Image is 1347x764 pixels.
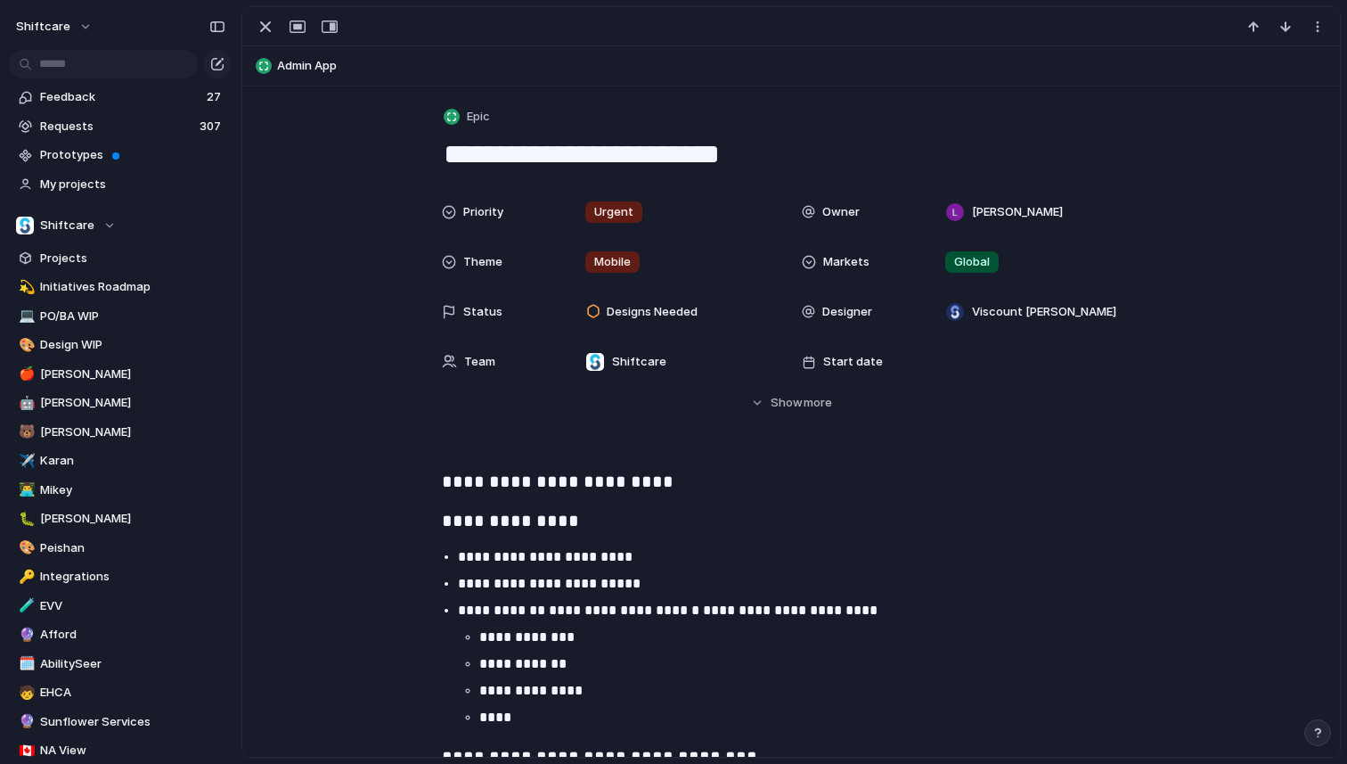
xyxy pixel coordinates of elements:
span: Markets [823,253,869,271]
div: 🐛 [19,509,31,530]
span: Global [954,253,990,271]
a: 🎨Peishan [9,535,232,562]
span: Mobile [594,253,631,271]
button: 🔮 [16,713,34,731]
div: 🤖 [19,393,31,414]
button: 🎨 [16,539,34,557]
div: 💻 [19,306,31,326]
a: 🧒EHCA [9,679,232,706]
button: Epic [440,104,495,130]
div: 👨‍💻 [19,480,31,500]
span: Show [771,394,803,412]
div: 🎨Design WIP [9,332,232,358]
span: [PERSON_NAME] [40,510,225,528]
div: 🧒 [19,683,31,703]
span: Integrations [40,568,225,586]
span: PO/BA WIP [40,308,225,325]
button: 🤖 [16,394,34,412]
span: more [804,394,832,412]
div: 🧪 [19,596,31,616]
span: Projects [40,250,225,267]
button: 🗓️ [16,655,34,673]
button: 🍎 [16,366,34,383]
div: 🧪EVV [9,593,232,620]
a: ✈️Karan [9,448,232,474]
span: [PERSON_NAME] [40,423,225,441]
button: 💫 [16,278,34,296]
a: My projects [9,171,232,198]
button: 👨‍💻 [16,481,34,499]
button: 🔮 [16,626,34,644]
span: shiftcare [16,18,70,36]
button: Showmore [442,387,1140,419]
span: Shiftcare [40,217,94,234]
div: 🔮 [19,625,31,645]
div: 🍎[PERSON_NAME] [9,361,232,388]
span: Priority [463,203,503,221]
span: Start date [823,353,883,371]
div: 🐻 [19,422,31,442]
span: Team [464,353,495,371]
span: EHCA [40,684,225,702]
span: Epic [467,108,490,126]
span: Peishan [40,539,225,557]
div: 🎨 [19,335,31,356]
a: 💻PO/BA WIP [9,303,232,330]
a: 🗓️AbilitySeer [9,651,232,678]
span: Karan [40,452,225,470]
div: 💫 [19,277,31,298]
div: 🎨 [19,538,31,558]
span: 27 [207,88,224,106]
span: Admin App [277,57,1332,75]
button: 🐻 [16,423,34,441]
span: 307 [200,118,224,136]
a: Projects [9,245,232,272]
span: Requests [40,118,194,136]
div: ✈️ [19,451,31,472]
a: 👨‍💻Mikey [9,477,232,504]
a: 🔮Afford [9,621,232,648]
div: 🔑 [19,567,31,587]
span: Urgent [594,203,633,221]
button: 🐛 [16,510,34,528]
a: 🇨🇦NA View [9,737,232,764]
button: 🇨🇦 [16,742,34,760]
span: NA View [40,742,225,760]
span: My projects [40,176,225,193]
button: 🎨 [16,336,34,354]
span: Designer [822,303,872,321]
a: 🔑Integrations [9,563,232,590]
button: Admin App [250,52,1332,80]
span: Owner [822,203,860,221]
button: ✈️ [16,452,34,470]
span: AbilitySeer [40,655,225,673]
span: Afford [40,626,225,644]
button: 🧒 [16,684,34,702]
button: 🧪 [16,597,34,615]
span: Mikey [40,481,225,499]
span: Viscount [PERSON_NAME] [972,303,1116,321]
a: 🐛[PERSON_NAME] [9,505,232,532]
a: 🤖[PERSON_NAME] [9,390,232,416]
span: EVV [40,597,225,615]
div: 🔮 [19,711,31,732]
span: Design WIP [40,336,225,354]
button: shiftcare [8,12,102,41]
a: 🐻[PERSON_NAME] [9,419,232,446]
button: 🔑 [16,568,34,586]
a: 💫Initiatives Roadmap [9,274,232,300]
span: Sunflower Services [40,713,225,731]
div: 🗓️ [19,653,31,674]
a: 🔮Sunflower Services [9,709,232,735]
